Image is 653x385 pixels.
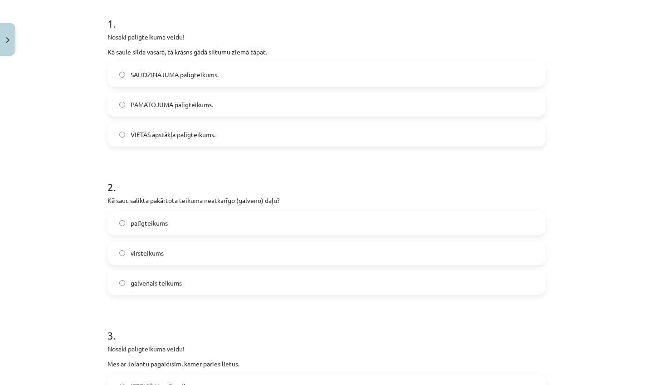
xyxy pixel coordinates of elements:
[131,218,168,228] span: palīgteikums
[119,250,125,256] input: virsteikums
[119,132,125,138] input: VIETAS apstākļa palīgteikums.
[131,130,215,139] span: VIETAS apstākļa palīgteikums.
[131,248,164,258] span: virsteikums
[107,313,546,341] h1: 3 .
[107,196,546,205] p: Kā sauc salikta pakārtota teikuma neatkarīgo (galveno) daļu?
[131,100,213,109] span: PAMATOJUMA palīgteikums.
[131,278,182,288] span: galvenais teikums
[107,359,546,369] p: Mēs ar Jolantu pagaidīsim, kamēr pāries lietus.
[131,70,219,79] span: SALĪDZINĀJUMA palīgteikums.
[107,32,546,42] p: Nosaki palīgteikuma veidu!
[119,72,125,78] input: SALĪDZINĀJUMA palīgteikums.
[107,344,546,354] p: Nosaki palīgteikuma veidu!
[119,102,125,108] input: PAMATOJUMA palīgteikums.
[107,47,546,57] p: Kā saule silda vasarā, tā krāsns gādā siltumu ziemā tāpat.
[6,37,10,43] img: icon-close-lesson-0947bae3869378f0d4975bcd49f059093ad1ed9edebbc8119c70593378902aed.svg
[119,220,125,226] input: palīgteikums
[107,165,546,193] h1: 2 .
[107,1,546,30] h1: 1 .
[119,280,125,286] input: galvenais teikums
